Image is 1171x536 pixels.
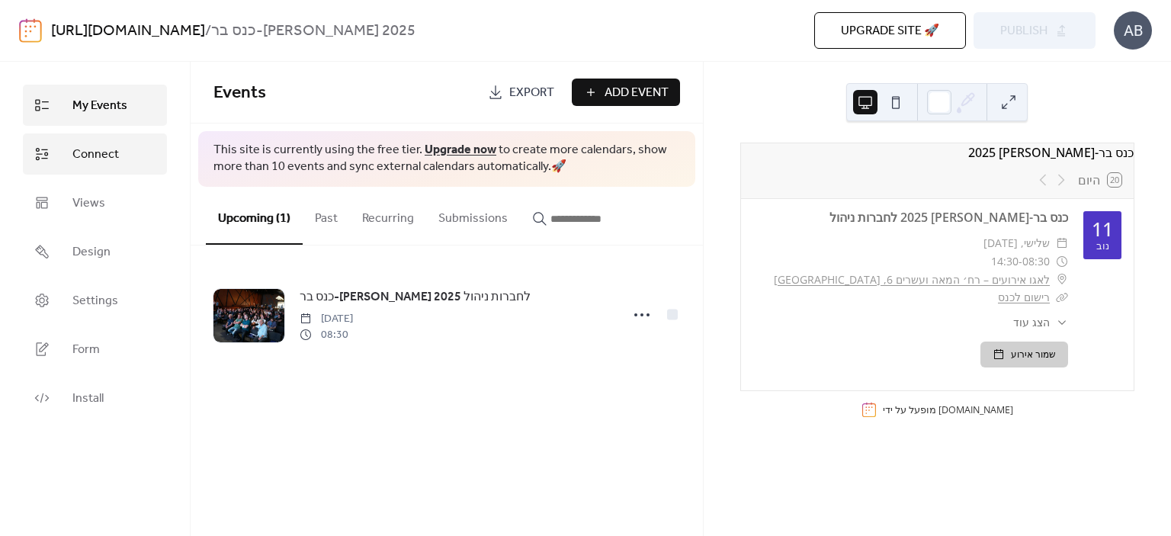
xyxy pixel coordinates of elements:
[72,341,100,359] span: Form
[1013,314,1050,330] span: הצג עוד
[23,133,167,175] a: Connect
[23,280,167,321] a: Settings
[774,271,1050,289] a: לאגו אירועים – רח׳ המאה ועשרים 6, [GEOGRAPHIC_DATA]
[938,403,1013,416] a: [DOMAIN_NAME]
[983,234,1050,252] span: שלישי, [DATE]
[23,329,167,370] a: Form
[1056,271,1068,289] div: ​
[1056,252,1068,271] div: ​
[300,311,353,327] span: [DATE]
[72,194,105,213] span: Views
[741,143,1134,162] div: כנס בר-[PERSON_NAME] 2025
[605,84,669,102] span: Add Event
[211,17,415,46] b: כנס בר-[PERSON_NAME] 2025
[23,377,167,419] a: Install
[19,18,42,43] img: logo
[829,209,1068,226] a: כנס בר-[PERSON_NAME] 2025 לחברות ניהול
[998,290,1050,304] a: רישום לכנס
[303,187,350,243] button: Past
[476,79,566,106] a: Export
[425,138,496,162] a: Upgrade now
[23,182,167,223] a: Views
[509,84,554,102] span: Export
[1022,252,1050,271] span: 08:30
[213,76,266,110] span: Events
[350,187,426,243] button: Recurring
[1019,252,1022,271] span: -
[72,390,104,408] span: Install
[51,17,205,46] a: [URL][DOMAIN_NAME]
[572,79,680,106] button: Add Event
[72,146,119,164] span: Connect
[300,287,531,307] a: כנס בר-[PERSON_NAME] 2025 לחברות ניהול
[1114,11,1152,50] div: AB
[814,12,966,49] button: Upgrade site 🚀
[72,97,127,115] span: My Events
[841,22,939,40] span: Upgrade site 🚀
[23,231,167,272] a: Design
[980,342,1068,367] button: שמור אירוע
[1056,234,1068,252] div: ​
[1092,220,1113,239] div: 11
[1056,314,1068,330] div: ​
[205,17,211,46] b: /
[72,243,111,262] span: Design
[72,292,118,310] span: Settings
[426,187,520,243] button: Submissions
[991,252,1019,271] span: 14:30
[300,327,353,343] span: 08:30
[1013,314,1068,330] button: ​הצג עוד
[883,403,1013,416] div: מופעל על ידי
[23,85,167,126] a: My Events
[1096,242,1109,252] div: נוב
[213,142,680,176] span: This site is currently using the free tier. to create more calendars, show more than 10 events an...
[1056,288,1068,307] div: ​
[206,187,303,245] button: Upcoming (1)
